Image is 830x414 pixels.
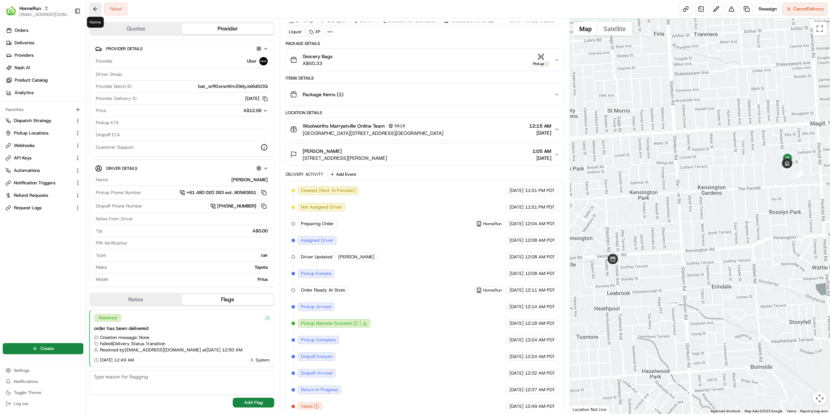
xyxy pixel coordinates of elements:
span: [DATE] [509,287,524,293]
span: Dropoff Arrived [301,370,332,376]
span: Not Assigned Driver [301,204,342,210]
span: Pylon [69,117,84,122]
span: 1:05 AM [532,148,551,155]
div: 1 [692,126,700,134]
span: Log out [14,401,28,406]
button: Add Event [328,170,358,178]
span: Deliveries [15,40,34,46]
button: Notes [90,294,182,305]
span: Provider [96,58,113,64]
span: 12:08 AM PDT [525,237,555,243]
span: Product Catalog [15,77,48,83]
button: Refund Requests [3,190,83,201]
span: Map data ©2025 Google [745,409,782,413]
span: Preparing Order [301,221,334,227]
button: Show street map [573,22,598,36]
img: uber-new-logo.jpeg [259,57,268,65]
span: [DATE] [509,204,524,210]
span: Name [96,177,108,183]
span: Customer Support [96,144,134,150]
span: [PERSON_NAME] [303,148,342,155]
span: Pickup Complete [301,337,336,343]
span: Provider Details [106,46,142,52]
div: 💻 [58,101,64,106]
div: Package Details [286,41,564,46]
span: Type [96,252,106,258]
a: Request Logs [6,205,72,211]
span: Dispatch Strategy [14,118,52,124]
button: Grocery BagsA$60.33Pickup [286,49,564,71]
span: Dropoff ETA [96,132,120,138]
span: Price [96,108,106,114]
button: Pickup Barcode Scanned [301,320,358,326]
button: Start new chat [118,68,126,76]
span: Cancel Delivery [793,6,824,12]
p: Welcome 👋 [7,27,126,38]
span: 12:49 AM PDT [525,403,555,410]
span: Driver Group [96,71,122,77]
button: Add Flag [233,398,274,407]
div: Start new chat [24,66,113,73]
button: Notifications [3,377,83,386]
span: [PHONE_NUMBER] [217,203,256,209]
span: [DATE] [509,370,524,376]
div: 16 [783,162,791,169]
span: Dropoff Enroute [301,353,332,360]
button: HomeRunHomeRun[EMAIL_ADDRESS][DOMAIN_NAME] [3,3,72,19]
a: Powered byPylon [49,117,84,122]
div: 14 [783,163,791,170]
span: Webhooks [14,142,35,149]
span: Driver Details [106,166,137,171]
span: 11:51 PM PDT [525,204,555,210]
div: order has been delivered [94,325,270,332]
span: [GEOGRAPHIC_DATA][STREET_ADDRESS][GEOGRAPHIC_DATA] [303,130,443,137]
span: Settings [14,368,29,373]
a: [PHONE_NUMBER] [210,202,268,210]
img: HomeRun [6,6,17,17]
div: 11 [796,233,804,241]
span: at [DATE] 12:50 AM [202,347,242,353]
span: bat_orffGxnwWm29dyJol6dGOQ [198,83,268,90]
span: 12:08 AM PDT [525,270,555,277]
span: [DATE] [509,254,524,260]
div: Favorites [3,104,83,115]
a: Refund Requests [6,192,72,199]
button: HomeRun [19,5,41,12]
div: 15 [784,163,792,170]
span: Create [40,346,54,352]
button: [DATE] [245,95,268,102]
span: Driver Updated [301,254,332,260]
span: Make [96,264,107,270]
div: 12 [795,170,803,178]
span: Order Ready At Store [301,287,345,293]
span: System [256,357,270,363]
span: 11:51 PM PDT [525,187,555,194]
button: Log out [3,399,83,408]
span: Orders [15,27,28,34]
button: Notification Triggers [3,177,83,188]
span: Pickup Barcode Scanned [301,320,352,326]
button: Show satellite imagery [598,22,632,36]
span: [DATE] [509,403,524,410]
a: Notification Triggers [6,180,72,186]
div: Location Details [286,110,564,116]
button: [EMAIL_ADDRESS][DOMAIN_NAME] [19,12,69,17]
span: 12:08 AM PDT [525,254,555,260]
button: Reassign [756,3,780,15]
div: 6 [611,258,619,265]
span: Tip [96,228,102,234]
span: API Keys [14,155,31,161]
button: Webhooks [3,140,83,151]
span: 12:18 AM PDT [525,320,555,326]
span: +61 480 020 263 ext. 90560851 [186,190,256,196]
span: Pickup Locations [14,130,48,136]
a: Terms [786,409,796,413]
div: Delivery Activity [286,172,323,177]
a: Product Catalog [3,75,86,86]
button: Pickup [531,53,551,67]
span: Automations [14,167,40,174]
span: [DATE] [509,187,524,194]
div: Location Not Live [570,405,610,414]
span: A$60.33 [303,60,333,67]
